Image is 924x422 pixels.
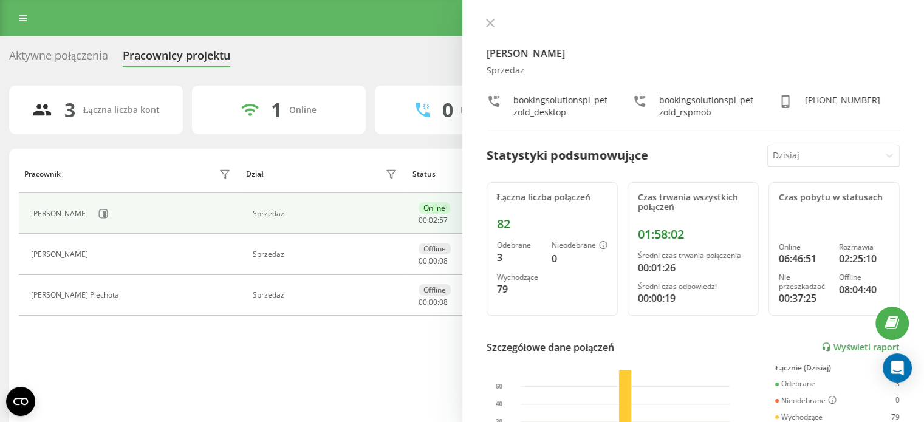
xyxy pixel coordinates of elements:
div: Sprzedaz [253,250,400,259]
div: Średni czas trwania połączenia [638,251,748,260]
div: Łączna liczba kont [83,105,159,115]
text: 60 [496,383,503,390]
div: Online [779,243,829,251]
div: Aktywne połączenia [9,49,108,68]
span: 00 [419,297,427,307]
div: 1 [271,98,282,121]
span: 00 [429,297,437,307]
a: Wyświetl raport [821,342,900,352]
div: 02:25:10 [839,251,889,266]
div: : : [419,216,448,225]
div: Szczegółowe dane połączeń [487,340,615,355]
div: Nieodebrane [775,396,837,406]
div: 06:46:51 [779,251,829,266]
text: 40 [496,401,503,407]
div: 3 [64,98,75,121]
span: 57 [439,215,448,225]
div: 00:00:19 [638,291,748,305]
div: Statystyki podsumowujące [487,146,648,165]
div: Wychodzące [497,273,542,282]
div: [PERSON_NAME] Piechota [31,291,122,299]
div: 3 [895,379,900,388]
div: Łączna liczba połączeń [497,192,607,203]
div: Online [419,202,450,214]
div: Wychodzące [775,413,823,421]
div: Rozmawia [839,243,889,251]
div: : : [419,298,448,307]
div: Open Intercom Messenger [883,353,912,383]
div: Online [289,105,317,115]
div: Czas pobytu w statusach [779,192,889,203]
div: Sprzedaz [253,291,400,299]
div: Offline [419,243,451,254]
div: 08:04:40 [839,282,889,297]
div: 82 [497,217,607,231]
span: 02 [429,215,437,225]
div: 79 [497,282,542,296]
div: Offline [419,284,451,296]
div: Pracownik [24,170,61,179]
span: 08 [439,297,448,307]
div: Czas trwania wszystkich połączeń [638,192,748,213]
div: 0 [895,396,900,406]
div: 79 [891,413,900,421]
div: Status [412,170,436,179]
div: 01:58:02 [638,227,748,242]
div: Sprzedaz [487,66,900,76]
div: Offline [839,273,889,282]
div: Średni czas odpowiedzi [638,282,748,291]
h4: [PERSON_NAME] [487,46,900,61]
div: Łącznie (Dzisiaj) [775,364,900,372]
div: 3 [497,250,542,265]
div: [PERSON_NAME] [31,209,91,218]
div: Odebrane [497,241,542,250]
div: Odebrane [775,379,815,388]
div: Nie przeszkadzać [779,273,829,291]
div: Dział [246,170,263,179]
div: bookingsolutionspl_petzold_desktop [513,94,608,118]
div: [PHONE_NUMBER] [805,94,880,118]
span: 00 [419,215,427,225]
div: Nieodebrane [552,241,607,251]
div: Sprzedaz [253,209,400,218]
div: [PERSON_NAME] [31,250,91,259]
span: 00 [419,256,427,266]
span: 00 [429,256,437,266]
div: : : [419,257,448,265]
div: 0 [552,251,607,266]
button: Open CMP widget [6,387,35,416]
div: 00:01:26 [638,260,748,275]
div: Rozmawiają [460,105,509,115]
span: 08 [439,256,448,266]
div: Pracownicy projektu [123,49,230,68]
div: 0 [442,98,453,121]
div: 00:37:25 [779,291,829,305]
div: bookingsolutionspl_petzold_rspmob [659,94,754,118]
